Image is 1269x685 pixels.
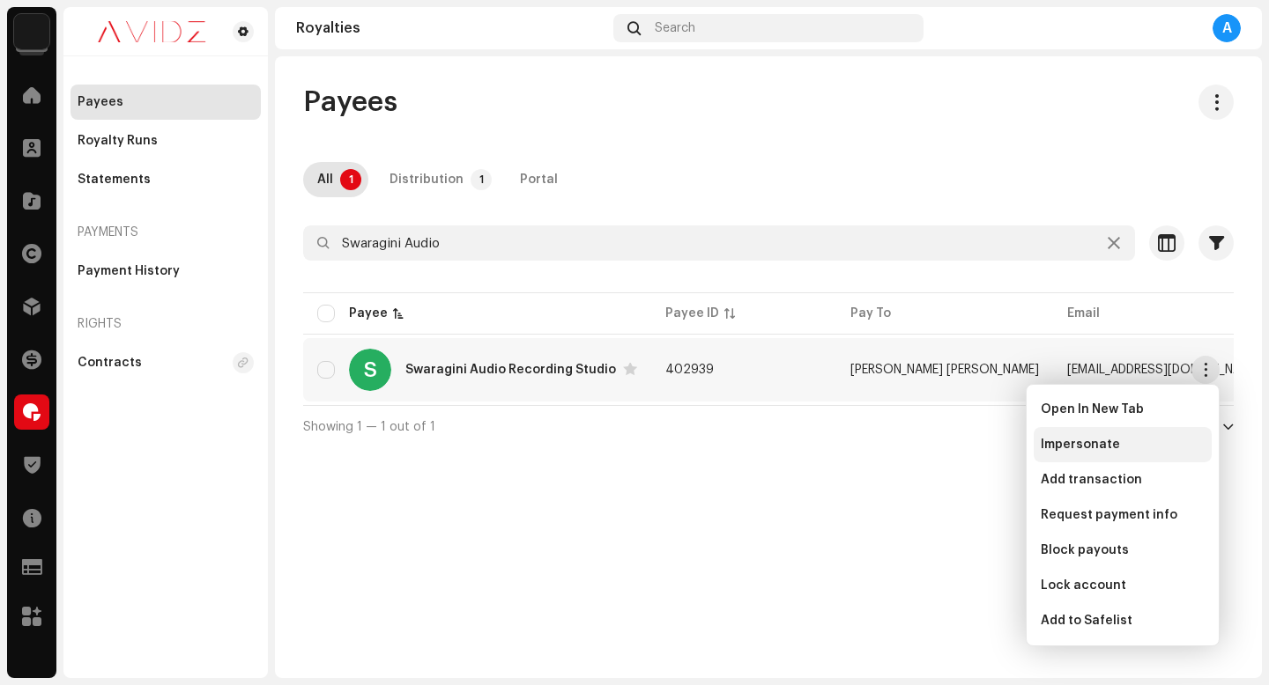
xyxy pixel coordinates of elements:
[78,173,151,187] div: Statements
[78,95,123,109] div: Payees
[390,162,464,197] div: Distribution
[850,364,1039,376] span: Bhupendra kumar kishor
[78,264,180,278] div: Payment History
[349,305,388,322] div: Payee
[1041,473,1142,487] span: Add transaction
[70,162,261,197] re-m-nav-item: Statements
[1041,543,1129,557] span: Block payouts
[1041,614,1132,628] span: Add to Safelist
[70,85,261,120] re-m-nav-item: Payees
[1041,438,1120,452] span: Impersonate
[1041,402,1144,416] span: Open In New Tab
[78,134,158,148] div: Royalty Runs
[520,162,558,197] div: Portal
[665,364,714,376] span: 402939
[70,345,261,380] re-m-nav-item: Contracts
[70,123,261,158] re-m-nav-item: Royalty Runs
[70,211,261,254] re-a-nav-header: Payments
[317,162,333,197] div: All
[1041,578,1126,593] span: Lock account
[405,364,616,376] div: Swaragini Audio Recording Studio
[1041,508,1177,522] span: Request payment info
[340,169,361,190] p-badge: 1
[303,85,397,120] span: Payees
[303,225,1135,261] input: Search
[70,254,261,289] re-m-nav-item: Payment History
[655,21,695,35] span: Search
[296,21,606,35] div: Royalties
[1213,14,1241,42] div: A
[303,421,435,433] span: Showing 1 — 1 out of 1
[349,349,391,391] div: S
[14,14,49,49] img: 10d72f0b-d06a-424f-aeaa-9c9f537e57b6
[471,169,492,190] p-badge: 1
[78,356,142,370] div: Contracts
[665,305,719,322] div: Payee ID
[1067,364,1261,376] span: bhupendrasantosh1999@gmail.com
[78,21,226,42] img: 0c631eef-60b6-411a-a233-6856366a70de
[70,303,261,345] re-a-nav-header: Rights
